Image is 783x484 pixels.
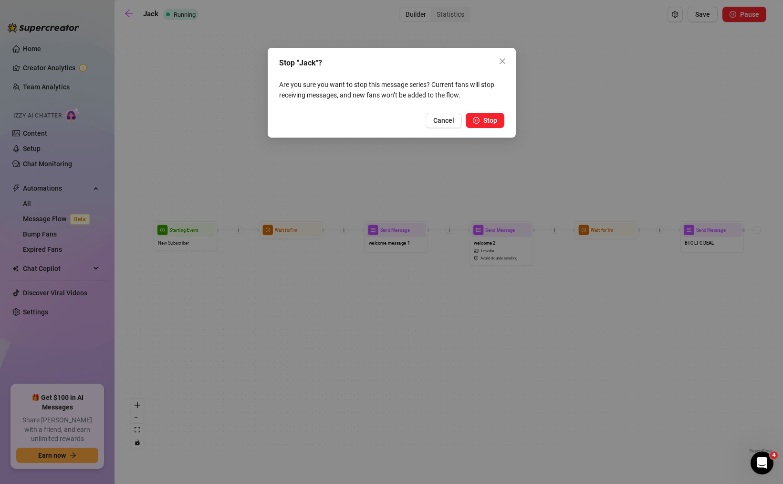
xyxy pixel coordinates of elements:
[770,452,778,459] span: 4
[751,452,773,474] iframe: Intercom live chat
[499,57,506,65] span: close
[466,113,504,128] button: Stop
[473,117,480,124] span: pause-circle
[433,117,454,124] span: Cancel
[495,57,510,65] span: Close
[483,117,497,124] span: Stop
[426,113,462,128] button: Cancel
[495,54,510,69] button: Close
[279,57,504,69] div: Stop "Jack"?
[279,79,504,100] p: Are you sure you want to stop this message series? Current fans will stop receiving messages, and...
